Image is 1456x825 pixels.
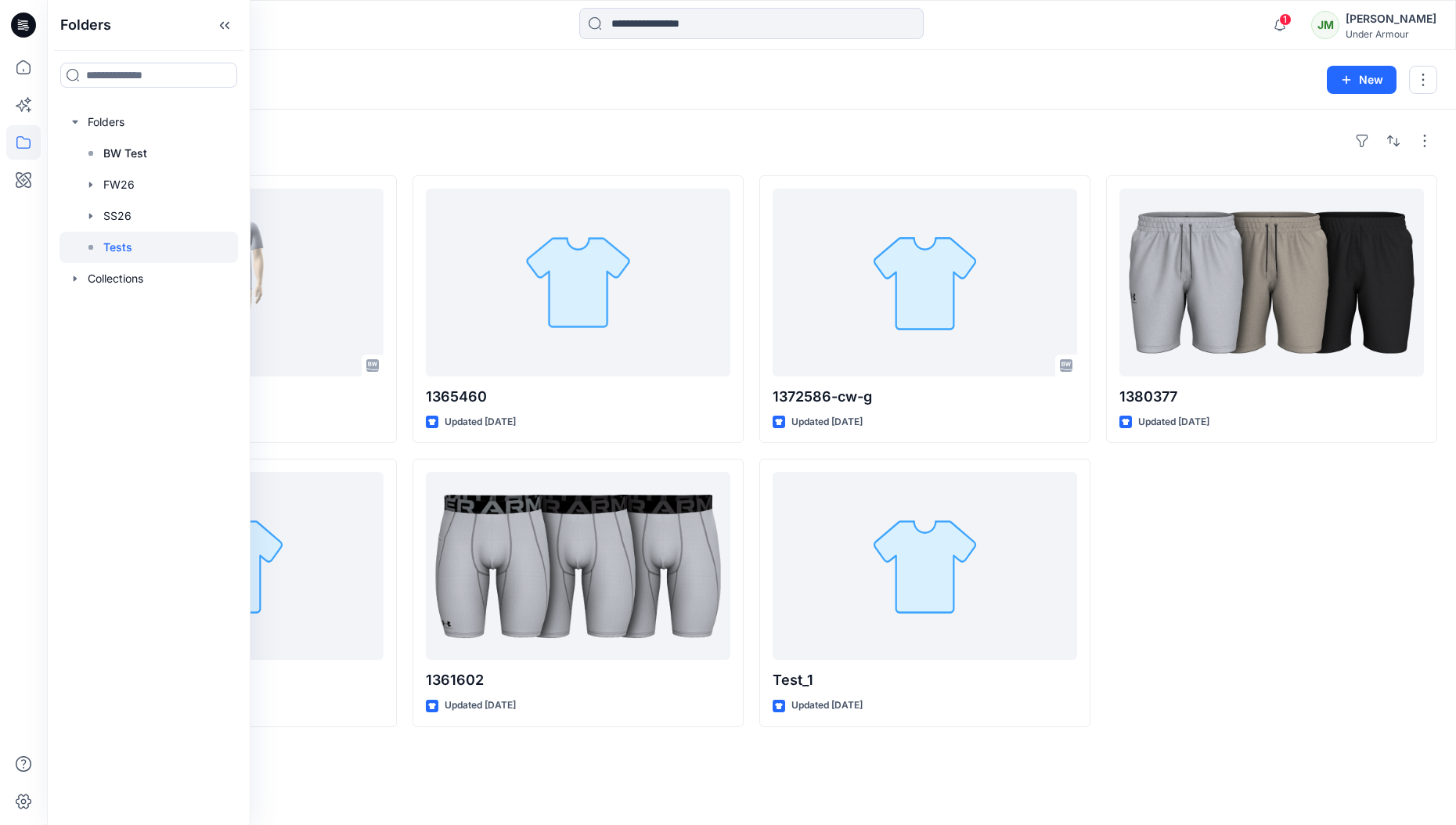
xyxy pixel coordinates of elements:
[1327,66,1397,94] button: New
[773,472,1077,660] a: Test_1
[1138,414,1209,431] p: Updated [DATE]
[1119,386,1424,408] p: 1380377
[103,144,147,163] p: BW Test
[426,189,730,376] a: 1365460
[1119,189,1424,376] a: 1380377
[426,669,730,691] p: 1361602
[773,189,1077,376] a: 1372586-cw-g
[426,472,730,660] a: 1361602
[445,697,516,714] p: Updated [DATE]
[445,414,516,431] p: Updated [DATE]
[1346,9,1436,28] div: [PERSON_NAME]
[773,669,1077,691] p: Test_1
[773,386,1077,408] p: 1372586-cw-g
[426,386,730,408] p: 1365460
[1311,11,1339,39] div: JM
[791,697,863,714] p: Updated [DATE]
[1279,13,1292,26] span: 1
[791,414,863,431] p: Updated [DATE]
[1346,28,1436,40] div: Under Armour
[103,238,132,257] p: Tests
